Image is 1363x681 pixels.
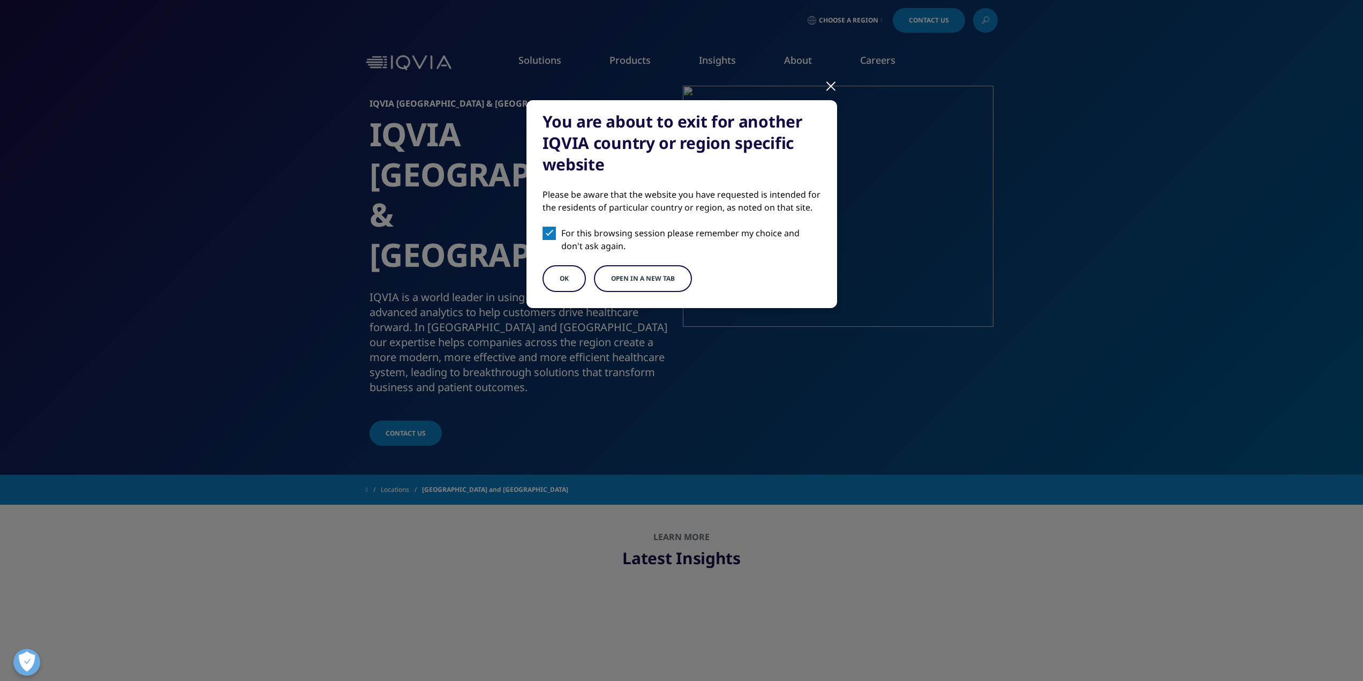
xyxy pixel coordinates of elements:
[561,227,821,252] p: For this browsing session please remember my choice and don't ask again.
[543,111,821,175] div: You are about to exit for another IQVIA country or region specific website
[13,649,40,676] button: Open Preferences
[543,265,586,292] button: OK
[543,188,821,214] div: Please be aware that the website you have requested is intended for the residents of particular c...
[594,265,692,292] button: Open in a new tab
